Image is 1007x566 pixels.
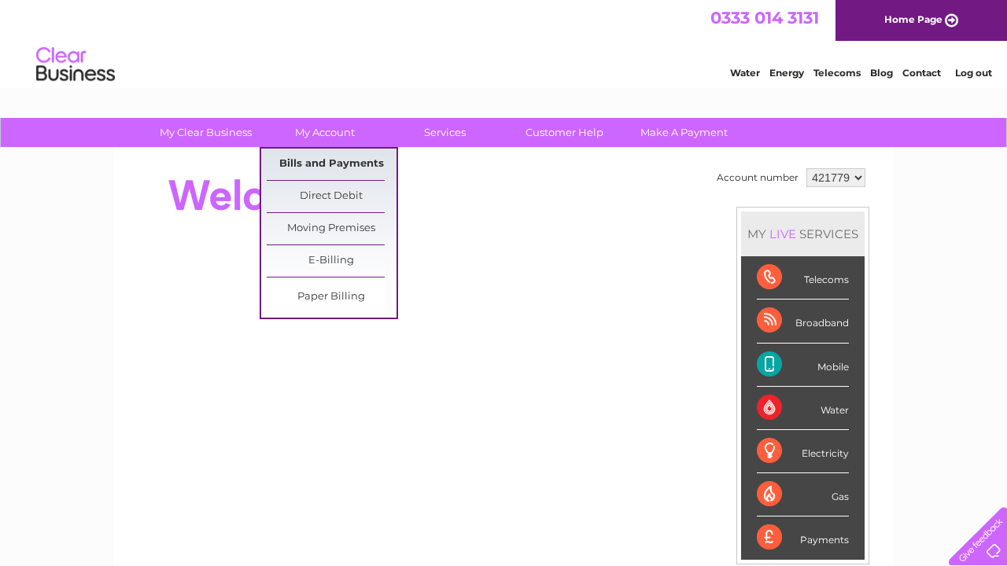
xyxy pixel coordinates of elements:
div: Water [757,387,849,430]
a: My Account [260,118,390,147]
a: Services [380,118,510,147]
a: E-Billing [267,245,397,277]
a: Blog [870,67,893,79]
div: Clear Business is a trading name of Verastar Limited (registered in [GEOGRAPHIC_DATA] No. 3667643... [133,9,876,76]
img: logo.png [35,41,116,89]
a: Energy [769,67,804,79]
a: Customer Help [500,118,629,147]
div: MY SERVICES [741,211,865,256]
a: 0333 014 3131 [710,8,819,28]
div: Payments [757,516,849,559]
a: Make A Payment [619,118,749,147]
div: Telecoms [757,256,849,300]
div: Broadband [757,300,849,343]
a: Paper Billing [267,281,397,313]
div: Mobile [757,344,849,387]
td: Account number [713,164,802,191]
a: Contact [902,67,941,79]
a: My Clear Business [141,118,271,147]
div: Electricity [757,430,849,473]
a: Moving Premises [267,213,397,244]
a: Water [730,67,760,79]
a: Direct Debit [267,181,397,212]
div: LIVE [766,226,799,241]
a: Bills and Payments [267,149,397,180]
a: Log out [955,67,992,79]
div: Gas [757,473,849,516]
a: Telecoms [813,67,861,79]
